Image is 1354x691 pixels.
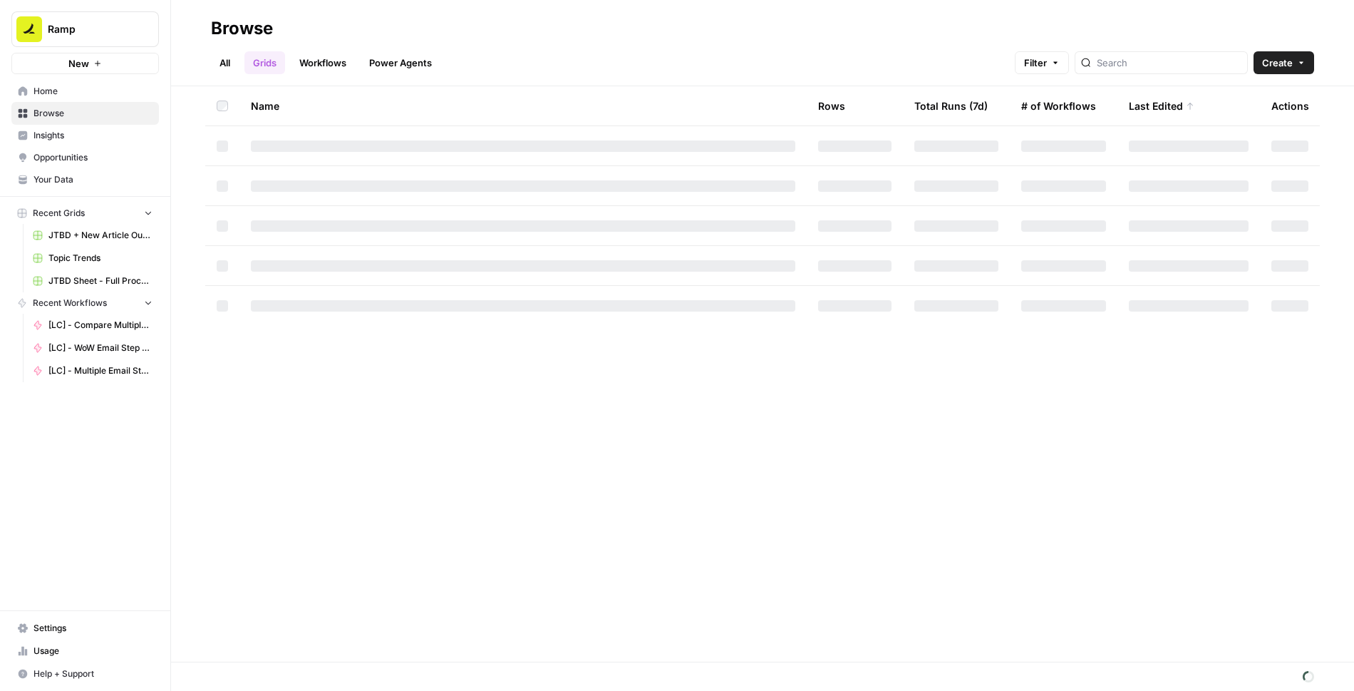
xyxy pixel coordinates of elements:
[244,51,285,74] a: Grids
[48,364,153,377] span: [LC] - Multiple Email Step Comparison
[33,85,153,98] span: Home
[11,80,159,103] a: Home
[33,667,153,680] span: Help + Support
[26,337,159,359] a: [LC] - WoW Email Step Comparison
[48,275,153,287] span: JTBD Sheet - Full Process
[68,56,89,71] span: New
[16,16,42,42] img: Ramp Logo
[26,270,159,292] a: JTBD Sheet - Full Process
[291,51,355,74] a: Workflows
[1129,86,1194,126] div: Last Edited
[26,247,159,270] a: Topic Trends
[11,640,159,662] a: Usage
[11,11,159,47] button: Workspace: Ramp
[818,86,845,126] div: Rows
[48,229,153,242] span: JTBD + New Article Output
[33,622,153,635] span: Settings
[11,146,159,169] a: Opportunities
[11,53,159,74] button: New
[26,224,159,247] a: JTBD + New Article Output
[1015,51,1069,74] button: Filter
[48,319,153,332] span: [LC] - Compare Multiple Weeks
[11,617,159,640] a: Settings
[1021,86,1096,126] div: # of Workflows
[1097,56,1241,70] input: Search
[26,314,159,337] a: [LC] - Compare Multiple Weeks
[1254,51,1314,74] button: Create
[48,342,153,354] span: [LC] - WoW Email Step Comparison
[26,359,159,382] a: [LC] - Multiple Email Step Comparison
[211,51,239,74] a: All
[33,297,107,309] span: Recent Workflows
[1024,56,1047,70] span: Filter
[11,168,159,191] a: Your Data
[33,107,153,120] span: Browse
[11,662,159,685] button: Help + Support
[11,102,159,125] a: Browse
[33,207,85,220] span: Recent Grids
[251,86,795,126] div: Name
[33,645,153,657] span: Usage
[361,51,440,74] a: Power Agents
[914,86,988,126] div: Total Runs (7d)
[11,292,159,314] button: Recent Workflows
[1271,86,1309,126] div: Actions
[11,203,159,224] button: Recent Grids
[11,124,159,147] a: Insights
[1262,56,1293,70] span: Create
[48,252,153,265] span: Topic Trends
[211,17,273,40] div: Browse
[48,22,134,36] span: Ramp
[33,129,153,142] span: Insights
[33,151,153,164] span: Opportunities
[33,173,153,186] span: Your Data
